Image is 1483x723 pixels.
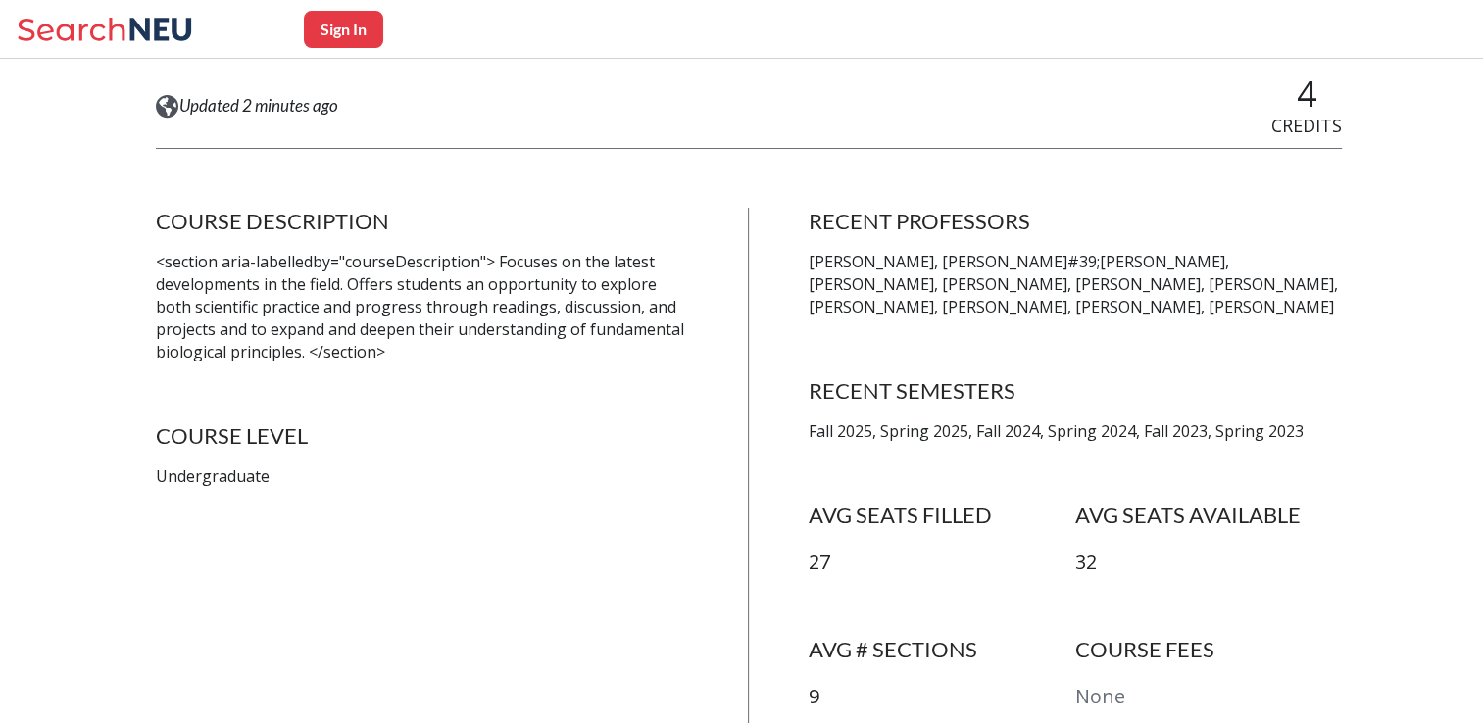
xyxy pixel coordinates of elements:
[808,420,1342,443] p: Fall 2025, Spring 2025, Fall 2024, Spring 2024, Fall 2023, Spring 2023
[1075,683,1342,711] p: None
[156,208,690,235] h4: COURSE DESCRIPTION
[304,11,383,48] button: Sign In
[808,636,1074,663] h4: AVG # SECTIONS
[808,502,1074,529] h4: AVG SEATS FILLED
[1297,70,1317,118] span: 4
[1075,549,1342,577] p: 32
[1271,114,1342,137] span: CREDITS
[1075,502,1342,529] h4: AVG SEATS AVAILABLE
[808,251,1342,318] p: [PERSON_NAME], [PERSON_NAME]#39;[PERSON_NAME], [PERSON_NAME], [PERSON_NAME], [PERSON_NAME], [PERS...
[156,251,690,362] p: <section aria-labelledby="courseDescription"> Focuses on the latest developments in the field. Of...
[808,549,1074,577] p: 27
[156,422,690,450] h4: COURSE LEVEL
[808,683,1074,711] p: 9
[808,377,1342,405] h4: RECENT SEMESTERS
[808,208,1342,235] h4: RECENT PROFESSORS
[1075,636,1342,663] h4: COURSE FEES
[179,95,338,117] span: Updated 2 minutes ago
[156,465,690,488] p: Undergraduate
